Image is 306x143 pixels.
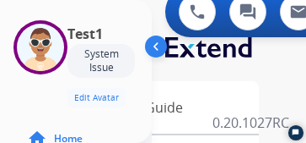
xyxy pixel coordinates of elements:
img: avatar [17,24,64,71]
button: Edit Avatar [67,88,126,107]
div: System Issue [67,44,135,78]
button: Start Chat [288,125,303,140]
p: 0.20.1027RC [212,113,289,133]
h3: Test1 [67,24,103,44]
svg: Open Chat [292,129,299,136]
